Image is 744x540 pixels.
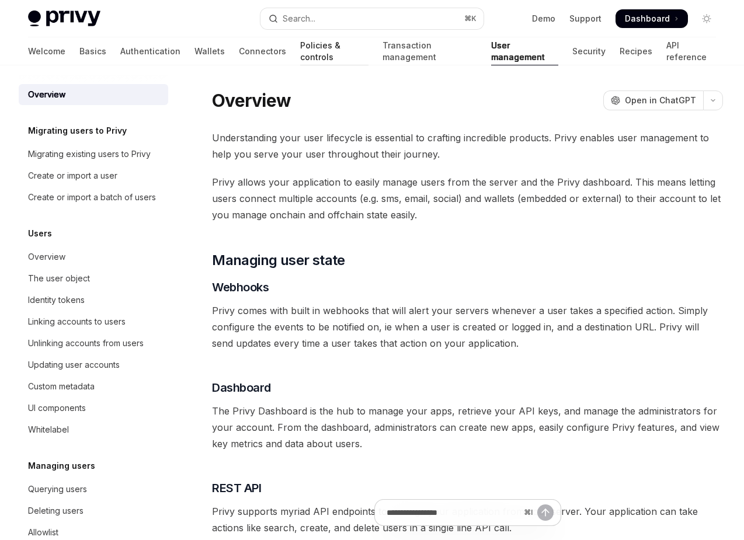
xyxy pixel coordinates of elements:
a: The user object [19,268,168,289]
a: Connectors [239,37,286,65]
div: Custom metadata [28,379,95,393]
a: Create or import a user [19,165,168,186]
a: Identity tokens [19,290,168,311]
div: Updating user accounts [28,358,120,372]
div: Linking accounts to users [28,315,126,329]
span: Privy comes with built in webhooks that will alert your servers whenever a user takes a specified... [212,302,723,351]
div: Migrating existing users to Privy [28,147,151,161]
a: User management [491,37,558,65]
button: Toggle dark mode [697,9,716,28]
div: Querying users [28,482,87,496]
div: Create or import a batch of users [28,190,156,204]
a: Deleting users [19,500,168,521]
a: Custom metadata [19,376,168,397]
a: Wallets [194,37,225,65]
a: Updating user accounts [19,354,168,375]
a: Unlinking accounts from users [19,333,168,354]
span: Dashboard [625,13,670,25]
h5: Managing users [28,459,95,473]
span: Privy allows your application to easily manage users from the server and the Privy dashboard. Thi... [212,174,723,223]
a: Create or import a batch of users [19,187,168,208]
div: Search... [283,12,315,26]
span: Webhooks [212,279,269,295]
a: Support [569,13,602,25]
div: Create or import a user [28,169,117,183]
a: Policies & controls [300,37,368,65]
img: light logo [28,11,100,27]
div: UI components [28,401,86,415]
a: Welcome [28,37,65,65]
h5: Users [28,227,52,241]
a: Recipes [620,37,652,65]
a: Authentication [120,37,180,65]
input: Ask a question... [387,500,519,525]
div: Whitelabel [28,423,69,437]
a: Basics [79,37,106,65]
h1: Overview [212,90,291,111]
a: Querying users [19,479,168,500]
div: Overview [28,88,65,102]
span: Dashboard [212,379,271,396]
span: Understanding your user lifecycle is essential to crafting incredible products. Privy enables use... [212,130,723,162]
div: Deleting users [28,504,84,518]
div: Overview [28,250,65,264]
div: Unlinking accounts from users [28,336,144,350]
span: Open in ChatGPT [625,95,696,106]
h5: Migrating users to Privy [28,124,127,138]
button: Open search [260,8,484,29]
a: Overview [19,84,168,105]
a: Transaction management [383,37,477,65]
a: Whitelabel [19,419,168,440]
a: Demo [532,13,555,25]
div: The user object [28,271,90,285]
a: Dashboard [616,9,688,28]
a: Overview [19,246,168,267]
span: ⌘ K [464,14,477,23]
a: Security [572,37,606,65]
div: Identity tokens [28,293,85,307]
span: REST API [212,480,261,496]
a: Migrating existing users to Privy [19,144,168,165]
span: Managing user state [212,251,345,270]
span: The Privy Dashboard is the hub to manage your apps, retrieve your API keys, and manage the admini... [212,403,723,452]
div: Allowlist [28,525,58,539]
a: API reference [666,37,716,65]
button: Send message [537,504,554,521]
button: Open in ChatGPT [603,90,703,110]
a: UI components [19,398,168,419]
a: Linking accounts to users [19,311,168,332]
